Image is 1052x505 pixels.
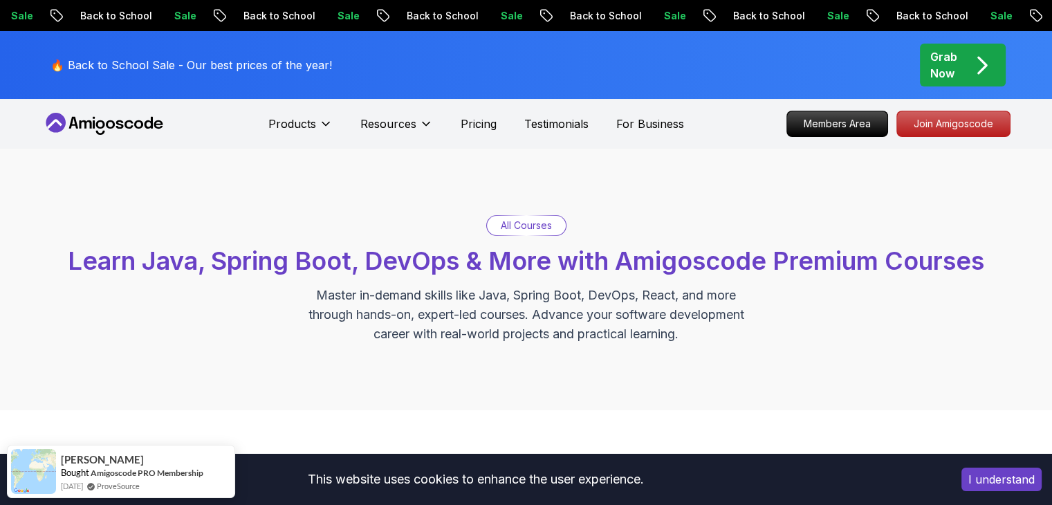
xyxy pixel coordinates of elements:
p: Sale [649,9,693,23]
a: Members Area [786,111,888,137]
p: Resources [360,116,416,132]
p: Back to School [555,9,649,23]
p: Back to School [228,9,322,23]
button: Products [268,116,333,143]
p: Products [268,116,316,132]
span: Learn Java, Spring Boot, DevOps & More with Amigoscode Premium Courses [68,246,984,276]
p: Back to School [718,9,812,23]
a: Amigoscode PRO Membership [91,467,203,479]
span: [DATE] [61,480,83,492]
a: Join Amigoscode [896,111,1011,137]
p: Members Area [787,111,887,136]
div: This website uses cookies to enhance the user experience. [10,464,941,495]
span: Bought [61,467,89,478]
a: Pricing [461,116,497,132]
p: Grab Now [930,48,957,82]
p: Master in-demand skills like Java, Spring Boot, DevOps, React, and more through hands-on, expert-... [294,286,759,344]
p: Back to School [881,9,975,23]
button: Accept cookies [961,468,1042,491]
a: Testimonials [524,116,589,132]
p: Back to School [391,9,486,23]
p: Sale [812,9,856,23]
a: For Business [616,116,684,132]
p: Back to School [65,9,159,23]
span: [PERSON_NAME] [61,454,144,466]
p: Sale [486,9,530,23]
p: Sale [322,9,367,23]
p: Sale [159,9,203,23]
p: Join Amigoscode [897,111,1010,136]
a: ProveSource [97,480,140,492]
p: 🔥 Back to School Sale - Our best prices of the year! [50,57,332,73]
p: All Courses [501,219,552,232]
img: provesource social proof notification image [11,449,56,494]
button: Resources [360,116,433,143]
p: Sale [975,9,1019,23]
